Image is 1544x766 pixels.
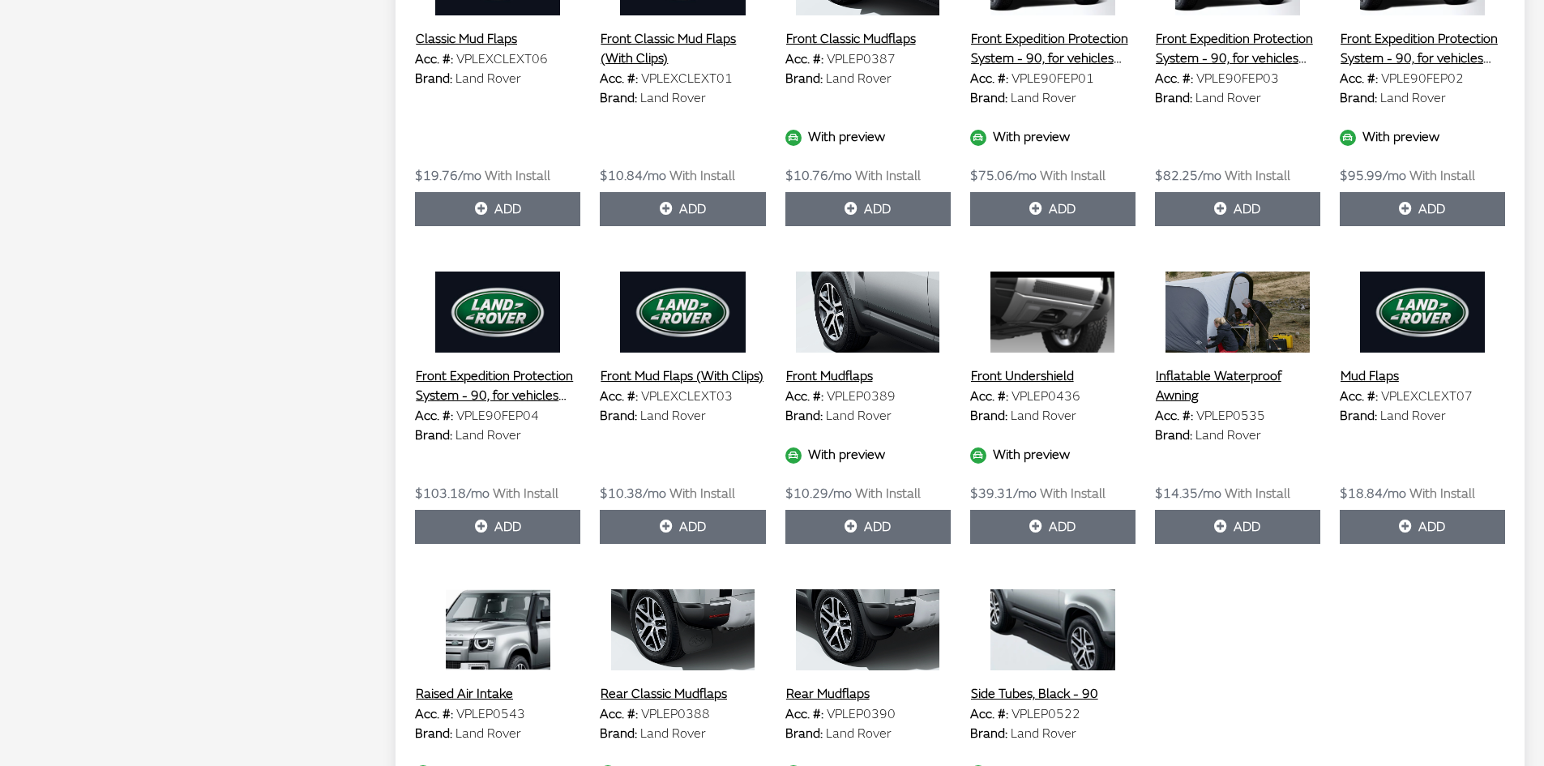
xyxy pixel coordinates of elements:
[1340,168,1406,184] span: $95.99/mo
[1340,366,1400,387] button: Mud Flaps
[1155,426,1192,445] label: Brand:
[785,366,874,387] button: Front Mudflaps
[600,168,666,184] span: $10.84/mo
[970,127,1136,147] div: With preview
[785,168,852,184] span: $10.76/mo
[1012,388,1080,404] span: VPLEP0436
[1155,69,1193,88] label: Acc. #:
[1381,388,1473,404] span: VPLEXCLEXT07
[415,510,580,544] button: Add
[415,704,453,724] label: Acc. #:
[1196,71,1279,87] span: VPLE90FEP03
[785,69,823,88] label: Brand:
[600,724,637,743] label: Brand:
[970,168,1037,184] span: $75.06/mo
[785,28,917,49] button: Front Classic Mudflaps
[827,706,896,722] span: VPLEP0390
[826,71,892,87] span: Land Rover
[785,272,951,353] img: Image for Front Mudflaps
[970,69,1008,88] label: Acc. #:
[855,486,921,502] span: With Install
[600,406,637,426] label: Brand:
[970,387,1008,406] label: Acc. #:
[970,589,1136,670] img: Image for Side Tubes, Black - 90
[785,127,951,147] div: With preview
[827,51,896,67] span: VPLEP0387
[600,510,765,544] button: Add
[826,408,892,424] span: Land Rover
[1155,510,1320,544] button: Add
[640,725,706,742] span: Land Rover
[456,725,521,742] span: Land Rover
[600,28,765,69] button: Front Classic Mud Flaps (With Clips)
[600,88,637,108] label: Brand:
[785,510,951,544] button: Add
[415,486,490,502] span: $103.18/mo
[415,49,453,69] label: Acc. #:
[1011,725,1076,742] span: Land Rover
[785,387,823,406] label: Acc. #:
[970,683,1099,704] button: Side Tubes, Black - 90
[415,192,580,226] button: Add
[970,510,1136,544] button: Add
[415,589,580,670] img: Image for Raised Air Intake
[456,71,521,87] span: Land Rover
[600,272,765,353] img: Image for Front Mud Flaps (With Clips)
[970,28,1136,69] button: Front Expedition Protection System - 90, for vehicles with Front Undershield
[1409,486,1475,502] span: With Install
[1155,168,1221,184] span: $82.25/mo
[785,49,823,69] label: Acc. #:
[1340,127,1505,147] div: With preview
[1012,706,1080,722] span: VPLEP0522
[641,388,733,404] span: VPLEXCLEXT03
[415,168,481,184] span: $19.76/mo
[456,51,548,67] span: VPLEXCLEXT06
[1155,272,1320,353] img: Image for Inflatable Waterproof Awning
[970,406,1007,426] label: Brand:
[1225,168,1290,184] span: With Install
[1040,486,1106,502] span: With Install
[1340,486,1406,502] span: $18.84/mo
[855,168,921,184] span: With Install
[1340,192,1505,226] button: Add
[493,486,558,502] span: With Install
[415,683,514,704] button: Raised Air Intake
[970,724,1007,743] label: Brand:
[1195,90,1261,106] span: Land Rover
[970,445,1136,464] div: With preview
[1340,88,1377,108] label: Brand:
[641,706,710,722] span: VPLEP0388
[1155,366,1320,406] button: Inflatable Waterproof Awning
[600,486,666,502] span: $10.38/mo
[600,366,764,387] button: Front Mud Flaps (With Clips)
[785,724,823,743] label: Brand:
[1155,192,1320,226] button: Add
[827,388,896,404] span: VPLEP0389
[970,192,1136,226] button: Add
[1155,28,1320,69] button: Front Expedition Protection System - 90, for vehicles with Front Undershield and with Tech
[785,486,852,502] span: $10.29/mo
[669,486,735,502] span: With Install
[641,71,733,87] span: VPLEXCLEXT01
[456,706,525,722] span: VPLEP0543
[600,683,728,704] button: Rear Classic Mudflaps
[785,406,823,426] label: Brand:
[785,192,951,226] button: Add
[415,366,580,406] button: Front Expedition Protection System - 90, for vehicles without Front Undershield & w/ Tech
[415,406,453,426] label: Acc. #:
[785,704,823,724] label: Acc. #:
[1380,408,1446,424] span: Land Rover
[970,88,1007,108] label: Brand:
[415,272,580,353] img: Image for Front Expedition Protection System - 90, for vehicles without Front Undershield &amp; w...
[1340,406,1377,426] label: Brand:
[1011,90,1076,106] span: Land Rover
[1340,387,1378,406] label: Acc. #:
[456,427,521,443] span: Land Rover
[600,69,638,88] label: Acc. #:
[1196,408,1265,424] span: VPLEP0535
[1155,486,1221,502] span: $14.35/mo
[1155,88,1192,108] label: Brand:
[415,28,518,49] button: Classic Mud Flaps
[785,589,951,670] img: Image for Rear Mudflaps
[1012,71,1094,87] span: VPLE90FEP01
